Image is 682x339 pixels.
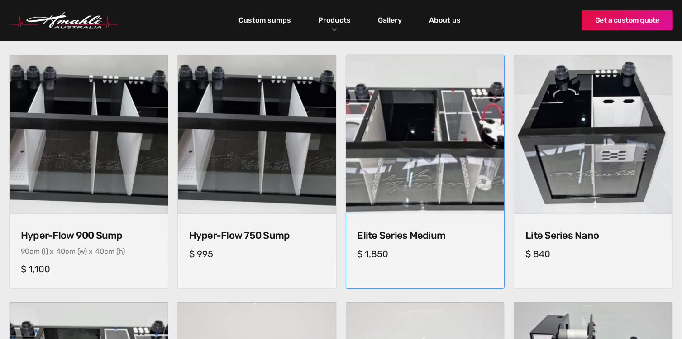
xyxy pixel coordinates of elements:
a: Get a custom quote [582,10,673,30]
div: cm (w) x [65,247,93,256]
div: 40 [95,247,104,256]
h5: $ 1,850 [358,248,493,259]
a: home [9,12,118,29]
a: Hyper-Flow 900 Sump Hyper-Flow 900 Sump Hyper-Flow 900 Sump90cm (l) x40cm (w) x40cm (h)$ 1,100 [9,55,168,289]
h4: Hyper-Flow 900 Sump [21,230,157,242]
a: About us [427,13,463,28]
img: Elite Series Medium [342,52,508,218]
h5: $ 840 [525,248,661,259]
h5: $ 1,100 [21,264,157,275]
img: Hyper-Flow 750 Sump [178,55,336,214]
a: Products [316,14,353,27]
img: Hyper-Flow 900 Sump [10,55,168,214]
h4: Hyper-Flow 750 Sump [189,230,325,242]
a: Gallery [376,13,404,28]
a: Lite Series NanoLite Series NanoLite Series Nano$ 840 [514,55,673,289]
a: Hyper-Flow 750 Sump Hyper-Flow 750 Sump Hyper-Flow 750 Sump$ 995 [177,55,337,289]
img: Lite Series Nano [514,55,672,214]
div: 90 [21,247,29,256]
img: Hmahli Australia Logo [9,12,118,29]
h4: Lite Series Nano [525,230,661,242]
h4: Elite Series Medium [358,230,493,242]
a: Custom sumps [236,13,293,28]
div: cm (h) [104,247,125,256]
a: Elite Series MediumElite Series MediumElite Series Medium$ 1,850 [346,55,505,289]
h5: $ 995 [189,248,325,259]
div: cm (l) x [29,247,54,256]
div: 40 [56,247,65,256]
